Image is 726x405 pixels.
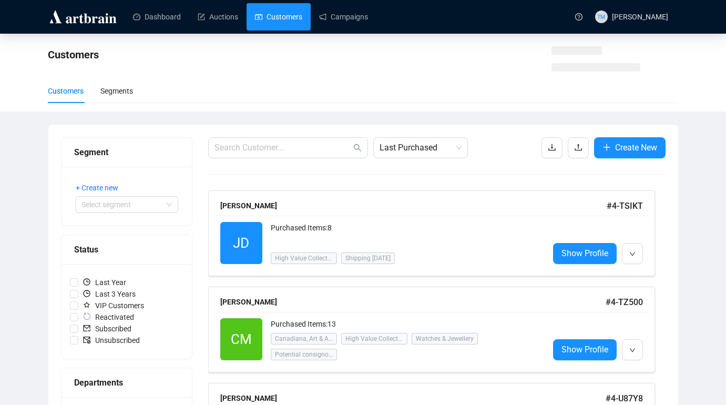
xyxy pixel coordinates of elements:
span: CM [231,329,252,350]
span: down [629,347,636,353]
span: Subscribed [78,323,136,335]
span: High Value Collectibles [341,333,407,345]
span: upload [574,143,582,151]
button: Create New [594,137,666,158]
span: VIP Customers [78,300,148,311]
span: # 4-TZ500 [606,297,643,307]
img: logo [48,8,118,25]
span: plus [602,143,611,151]
a: Show Profile [553,243,617,264]
div: Segments [100,85,133,97]
span: Last Year [78,277,130,288]
span: down [629,251,636,257]
div: Departments [74,376,179,389]
span: Show Profile [561,343,608,356]
span: Show Profile [561,247,608,260]
span: Unsubscribed [78,335,144,346]
a: Show Profile [553,339,617,360]
span: Last Purchased [380,138,462,158]
span: TM [597,12,605,21]
div: [PERSON_NAME] [220,200,607,211]
span: Customers [48,48,99,61]
span: # 4-U87Y8 [606,393,643,403]
span: High Value Collectibles [271,252,337,264]
button: + Create new [75,179,127,196]
span: Last 3 Years [78,288,140,300]
span: Canadiana, Art & Antiques [271,333,337,345]
div: Status [74,243,179,256]
div: Segment [74,146,179,159]
div: [PERSON_NAME] [220,296,606,308]
a: Customers [255,3,302,31]
span: download [548,143,556,151]
a: [PERSON_NAME]#4-TSIKTJDPurchased Items:8High Value CollectiblesShipping [DATE]Show Profile [208,190,666,276]
span: Potential consignors [271,349,337,360]
span: question-circle [575,13,582,21]
a: [PERSON_NAME]#4-TZ500CMPurchased Items:13Canadiana, Art & AntiquesHigh Value CollectiblesWatches ... [208,287,666,372]
div: Purchased Items: 8 [271,222,540,243]
a: Auctions [198,3,238,31]
div: [PERSON_NAME] [220,392,606,404]
span: Shipping [DATE] [341,252,395,264]
span: search [353,144,362,152]
span: Reactivated [78,311,138,323]
span: [PERSON_NAME] [612,13,668,21]
span: + Create new [76,182,118,194]
span: Create New [615,141,657,154]
span: JD [233,232,249,254]
span: # 4-TSIKT [607,201,643,211]
a: Campaigns [319,3,368,31]
input: Search Customer... [214,141,351,154]
div: Customers [48,85,84,97]
span: Watches & Jewellery [412,333,478,345]
div: Purchased Items: 13 [271,318,540,331]
a: Dashboard [133,3,181,31]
